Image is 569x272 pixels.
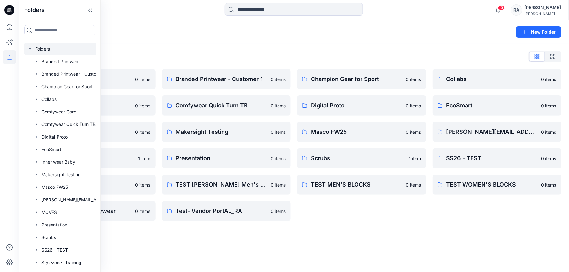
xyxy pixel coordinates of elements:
[162,95,291,116] a: Comfywear Quick Turn TB0 items
[406,102,421,109] p: 0 items
[176,180,267,189] p: TEST [PERSON_NAME] Men's Underwear
[162,148,291,168] a: Presentation0 items
[297,175,426,195] a: TEST MEN'S BLOCKS0 items
[433,95,562,116] a: EcoSmart0 items
[176,207,267,215] p: Test- Vendor PortAL_RA
[516,26,561,38] button: New Folder
[135,102,151,109] p: 0 items
[406,182,421,188] p: 0 items
[511,4,522,16] div: RA
[446,101,538,110] p: EcoSmart
[176,101,267,110] p: Comfywear Quick Turn TB
[541,102,556,109] p: 0 items
[176,75,267,84] p: Branded Printwear - Customer 1
[297,69,426,89] a: Champion Gear for Sport0 items
[525,4,561,11] div: [PERSON_NAME]
[271,208,286,215] p: 0 items
[271,182,286,188] p: 0 items
[135,208,151,215] p: 0 items
[135,76,151,83] p: 0 items
[135,182,151,188] p: 0 items
[406,76,421,83] p: 0 items
[541,155,556,162] p: 0 items
[446,128,538,136] p: [PERSON_NAME][EMAIL_ADDRESS][PERSON_NAME][PERSON_NAME][DOMAIN_NAME]
[271,155,286,162] p: 0 items
[406,129,421,135] p: 0 items
[446,154,538,163] p: SS26 - TEST
[446,180,538,189] p: TEST WOMEN'S BLOCKS
[271,76,286,83] p: 0 items
[525,11,561,16] div: [PERSON_NAME]
[433,69,562,89] a: Collabs0 items
[311,75,402,84] p: Champion Gear for Sport
[311,101,402,110] p: Digital Proto
[176,154,267,163] p: Presentation
[176,128,267,136] p: Makersight Testing
[162,201,291,221] a: Test- Vendor PortAL_RA0 items
[541,182,556,188] p: 0 items
[271,102,286,109] p: 0 items
[446,75,538,84] p: Collabs
[541,129,556,135] p: 0 items
[409,155,421,162] p: 1 item
[135,129,151,135] p: 0 items
[162,69,291,89] a: Branded Printwear - Customer 10 items
[311,154,405,163] p: Scrubs
[297,122,426,142] a: Masco FW250 items
[297,95,426,116] a: Digital Proto0 items
[541,76,556,83] p: 0 items
[311,180,402,189] p: TEST MEN'S BLOCKS
[138,155,151,162] p: 1 item
[271,129,286,135] p: 0 items
[498,5,505,10] span: 13
[162,122,291,142] a: Makersight Testing0 items
[433,148,562,168] a: SS26 - TEST0 items
[41,133,68,141] p: Digital Proto
[297,148,426,168] a: Scrubs1 item
[433,175,562,195] a: TEST WOMEN'S BLOCKS0 items
[311,128,402,136] p: Masco FW25
[433,122,562,142] a: [PERSON_NAME][EMAIL_ADDRESS][PERSON_NAME][PERSON_NAME][DOMAIN_NAME]0 items
[162,175,291,195] a: TEST [PERSON_NAME] Men's Underwear0 items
